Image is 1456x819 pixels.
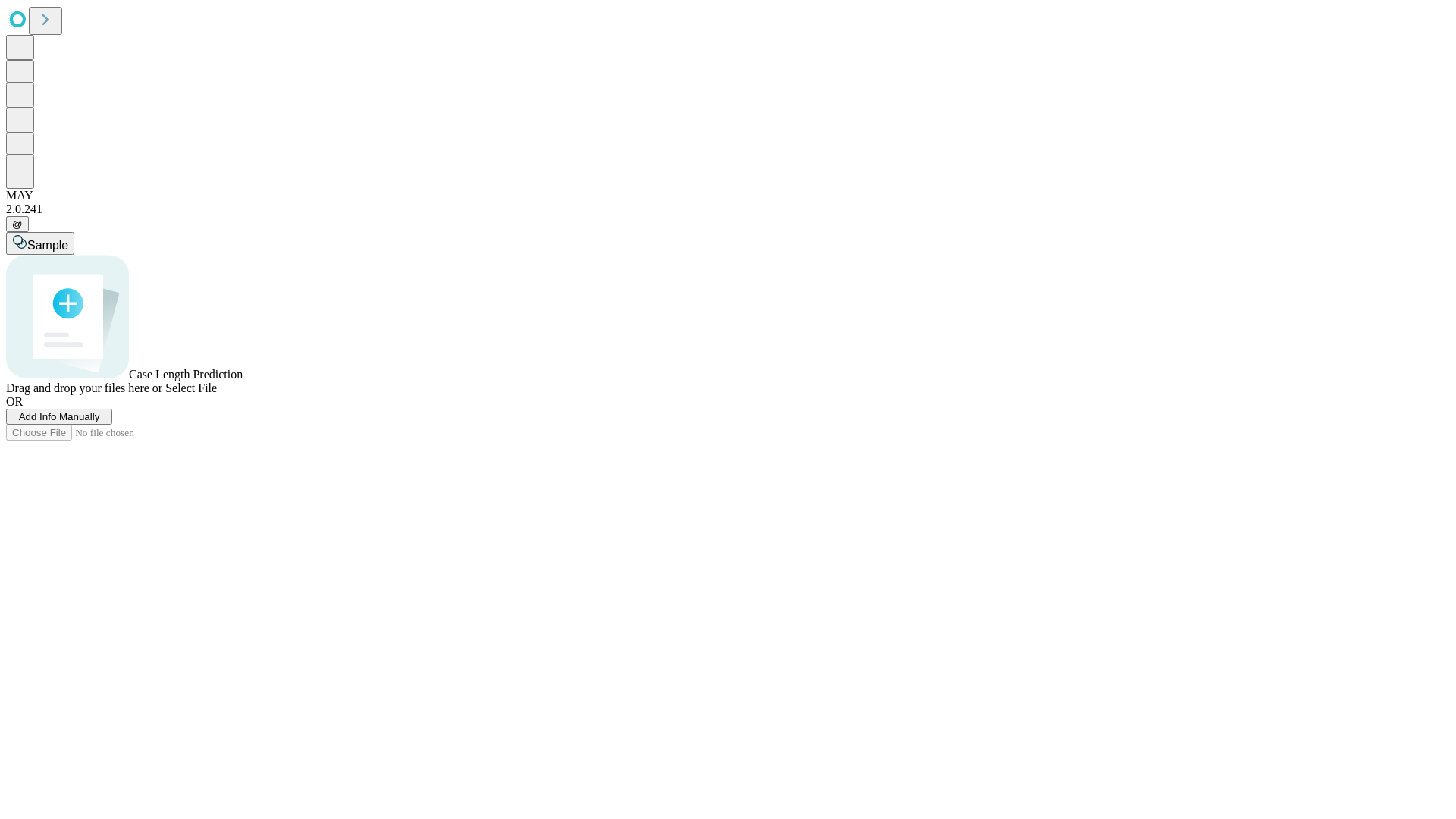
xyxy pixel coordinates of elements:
span: Sample [27,239,68,252]
span: Select File [165,381,217,394]
span: Case Length Prediction [129,368,243,381]
button: @ [6,216,29,232]
div: MAY [6,189,1450,202]
button: Add Info Manually [6,409,112,425]
button: Sample [6,232,74,255]
span: @ [12,218,23,230]
span: Drag and drop your files here or [6,381,162,394]
span: OR [6,395,23,408]
div: 2.0.241 [6,202,1450,216]
span: Add Info Manually [19,411,100,422]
